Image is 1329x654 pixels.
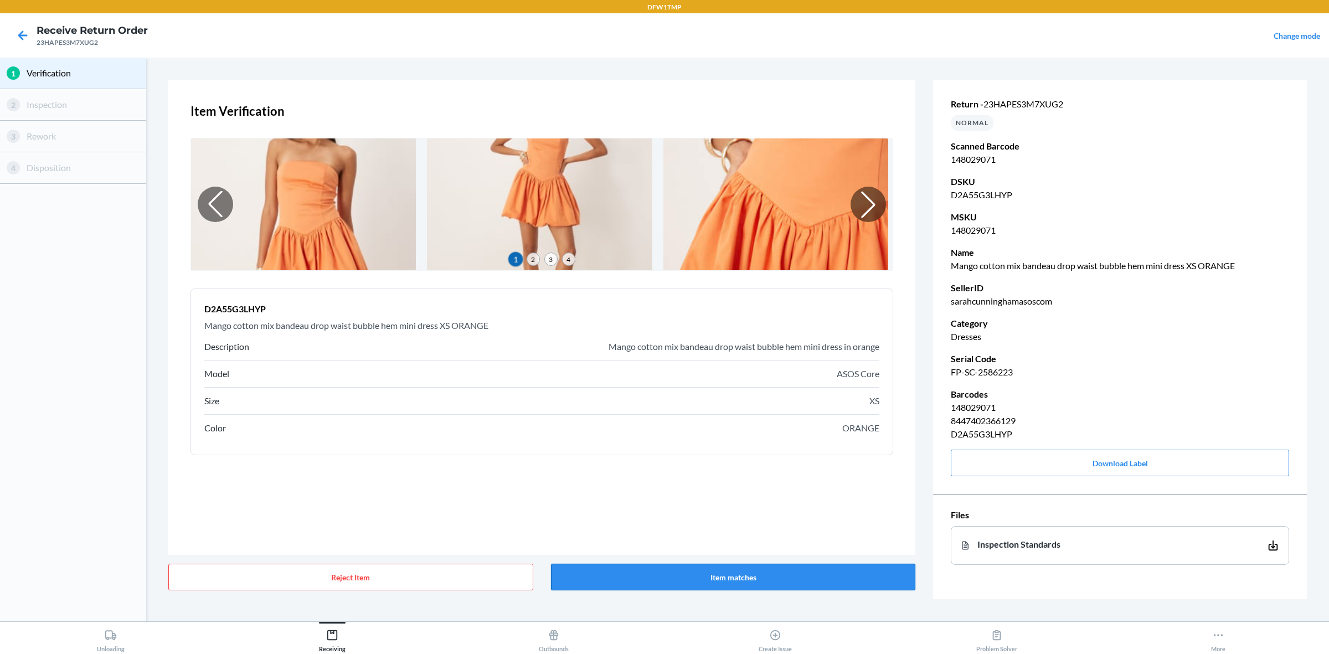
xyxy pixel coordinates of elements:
[951,352,1289,365] p: Serial Code
[951,246,1289,259] p: Name
[886,622,1107,652] button: Problem Solver
[960,533,1258,558] a: Inspection Standards
[204,340,249,353] p: Description
[443,622,664,652] button: Outbounds
[1211,625,1225,652] div: More
[562,253,575,266] span: 4
[837,367,879,380] p: ASOS Core
[663,138,888,270] img: Product image 3
[976,625,1017,652] div: Problem Solver
[204,302,879,316] header: D2A55G3LHYP
[983,99,1063,109] span: 23HAPES3M7XUG2
[7,161,20,174] div: 4
[190,102,893,120] p: Item Verification
[951,224,1289,237] p: 148029071
[951,281,1289,295] p: SellerID
[951,450,1289,476] button: Download Label
[951,175,1289,188] p: DSKU
[204,367,229,380] p: Model
[951,428,1289,441] p: D2A55G3LHYP
[869,394,879,408] p: XS
[7,98,20,111] div: 2
[951,188,1289,202] p: D2A55G3LHYP
[951,210,1289,224] p: MSKU
[842,421,879,435] p: ORANGE
[951,259,1289,272] p: Mango cotton mix bandeau drop waist bubble hem mini dress XS ORANGE
[27,161,140,174] p: Disposition
[951,317,1289,330] p: Category
[27,98,140,111] p: Inspection
[1274,31,1320,40] a: Change mode
[97,625,125,652] div: Unloading
[527,253,540,266] span: 2
[647,2,682,12] p: DFW1TMP
[951,508,1289,522] p: Files
[551,564,916,590] button: Item matches
[977,538,1060,551] div: Inspection Standards
[951,153,1289,166] p: 148029071
[168,564,533,590] button: Reject Item
[539,625,569,652] div: Outbounds
[759,625,792,652] div: Create Issue
[609,340,879,353] p: Mango cotton mix bandeau drop waist bubble hem mini dress in orange
[544,253,558,266] span: 3
[427,138,652,270] img: Product image 2
[664,622,886,652] button: Create Issue
[951,401,1289,414] p: 148029071
[221,622,443,652] button: Receiving
[37,23,148,38] h4: Receive Return Order
[7,66,20,80] div: 1
[204,421,226,435] p: Color
[37,38,148,48] div: 23HAPES3M7XUG2
[7,130,20,143] div: 3
[951,365,1289,379] p: FP-SC-2586223
[319,625,346,652] div: Receiving
[951,414,1289,428] p: 8447402366129
[951,115,993,131] div: NORMAL
[27,130,140,143] p: Rework
[951,330,1289,343] p: Dresses
[191,138,416,270] img: Product image 1
[951,295,1289,308] p: sarahcunninghamasoscom
[951,388,1289,401] p: Barcodes
[951,140,1289,153] p: Scanned Barcode
[204,319,879,332] p: Mango cotton mix bandeau drop waist bubble hem mini dress XS ORANGE
[27,66,140,80] p: Verification
[1107,622,1329,652] button: More
[204,394,219,408] p: Size
[951,97,1289,111] p: Return -
[508,252,522,266] span: 1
